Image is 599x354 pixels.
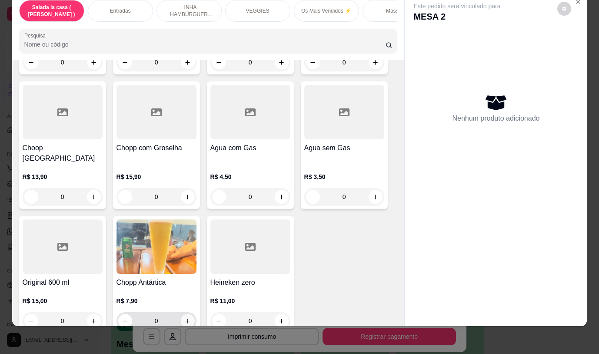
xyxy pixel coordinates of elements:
h4: Heineken zero [210,277,290,288]
p: R$ 7,90 [116,297,196,305]
h4: Choop [GEOGRAPHIC_DATA] [23,143,103,164]
p: R$ 15,00 [23,297,103,305]
button: increase-product-quantity [181,55,195,69]
p: Massas [386,7,404,14]
img: product-image [116,219,196,274]
button: decrease-product-quantity [118,55,132,69]
p: Os Mais Vendidos ⚡️ [301,7,351,14]
button: increase-product-quantity [275,55,289,69]
h4: Chopp com Groselha [116,143,196,153]
p: R$ 11,00 [210,297,290,305]
h4: Agua com Gas [210,143,290,153]
p: VEGGIES [246,7,270,14]
p: Nenhum produto adicionado [452,113,539,124]
button: increase-product-quantity [369,55,383,69]
p: Entradas [110,7,131,14]
p: LINHA HAMBÚRGUER ANGUS [164,4,214,18]
button: increase-product-quantity [369,190,383,204]
button: increase-product-quantity [87,314,101,328]
button: decrease-product-quantity [212,55,226,69]
h4: Chopp Antártica [116,277,196,288]
h4: Agua sem Gas [304,143,384,153]
p: R$ 3,50 [304,172,384,181]
button: decrease-product-quantity [212,190,226,204]
p: R$ 15,90 [116,172,196,181]
button: increase-product-quantity [181,190,195,204]
button: decrease-product-quantity [24,190,38,204]
p: Este pedido será vinculado para [413,2,500,10]
button: decrease-product-quantity [557,2,571,16]
h4: Original 600 ml [23,277,103,288]
button: increase-product-quantity [87,190,101,204]
button: decrease-product-quantity [306,190,320,204]
button: increase-product-quantity [275,314,289,328]
button: decrease-product-quantity [24,314,38,328]
p: Salada la casa ( [PERSON_NAME] ) [27,4,77,18]
button: decrease-product-quantity [24,55,38,69]
p: MESA 2 [413,10,500,23]
p: R$ 4,50 [210,172,290,181]
input: Pesquisa [24,40,386,49]
p: R$ 13,90 [23,172,103,181]
button: increase-product-quantity [275,190,289,204]
button: decrease-product-quantity [306,55,320,69]
button: increase-product-quantity [181,314,195,328]
button: decrease-product-quantity [118,190,132,204]
label: Pesquisa [24,32,49,39]
button: increase-product-quantity [87,55,101,69]
button: decrease-product-quantity [212,314,226,328]
button: decrease-product-quantity [118,314,132,328]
